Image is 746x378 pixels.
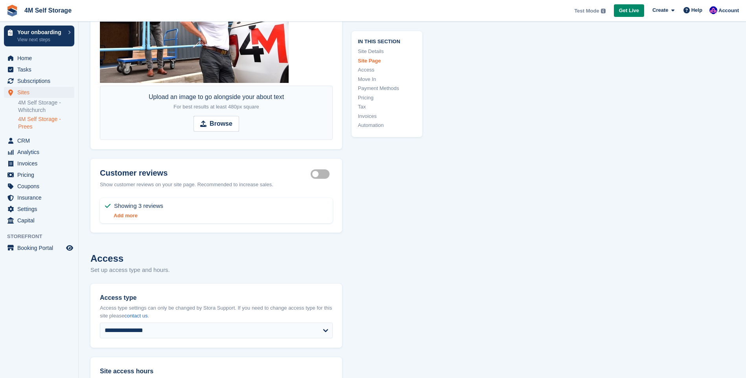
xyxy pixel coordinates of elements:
span: Tasks [17,64,64,75]
span: CRM [17,135,64,146]
a: Site Page [358,57,416,64]
span: Test Mode [574,7,599,15]
a: Access [358,66,416,74]
span: Coupons [17,181,64,192]
span: Booking Portal [17,242,64,253]
a: Preview store [65,243,74,253]
a: Move In [358,75,416,83]
a: Your onboarding View next steps [4,26,74,46]
div: Show customer reviews on your site page. Recommended to increase sales. [100,181,333,189]
span: Home [17,53,64,64]
a: Site Details [358,48,416,55]
img: Pete Clutton [709,6,717,14]
input: Browse [193,116,239,132]
a: Add more [114,213,138,218]
a: 4M Self Storage - Whitchurch [18,99,74,114]
span: Account [718,7,739,15]
label: Storefront show reviews [311,174,333,175]
label: Site access hours [100,367,333,376]
a: menu [4,169,74,180]
h2: Customer reviews [100,168,311,178]
span: Pricing [17,169,64,180]
a: Pricing [358,94,416,101]
a: Payment Methods [358,84,416,92]
a: 4M Self Storage [21,4,75,17]
a: menu [4,181,74,192]
a: menu [4,192,74,203]
a: Invoices [358,112,416,120]
a: menu [4,53,74,64]
span: Analytics [17,147,64,158]
span: Settings [17,204,64,215]
span: Insurance [17,192,64,203]
span: Capital [17,215,64,226]
strong: Browse [210,119,232,128]
img: stora-icon-8386f47178a22dfd0bd8f6a31ec36ba5ce8667c1dd55bd0f319d3a0aa187defe.svg [6,5,18,17]
a: Get Live [614,4,644,17]
p: Access type settings can only be changed by Stora Support. If you need to change access type for ... [100,304,333,319]
span: Storefront [7,233,78,240]
a: Automation [358,121,416,129]
span: Showing 3 reviews [114,201,163,211]
h2: Access [90,251,342,266]
a: menu [4,64,74,75]
span: Get Live [619,7,639,15]
span: Subscriptions [17,75,64,86]
a: Tax [358,103,416,111]
span: Help [691,6,702,14]
span: Create [652,6,668,14]
label: Access type [100,293,333,303]
a: menu [4,135,74,146]
p: View next steps [17,36,64,43]
span: Sites [17,87,64,98]
div: Upload an image to go alongside your about text [149,92,284,111]
a: menu [4,204,74,215]
p: Your onboarding [17,29,64,35]
a: menu [4,87,74,98]
span: Invoices [17,158,64,169]
img: icon-info-grey-7440780725fd019a000dd9b08b2336e03edf1995a4989e88bcd33f0948082b44.svg [601,9,606,13]
a: menu [4,75,74,86]
a: contact us [124,313,147,319]
a: menu [4,242,74,253]
a: menu [4,158,74,169]
span: In this section [358,37,416,44]
a: 4M Self Storage - Prees [18,116,74,130]
span: For best results at least 480px square [173,104,259,110]
p: Set up access type and hours. [90,266,342,275]
a: menu [4,147,74,158]
a: menu [4,215,74,226]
